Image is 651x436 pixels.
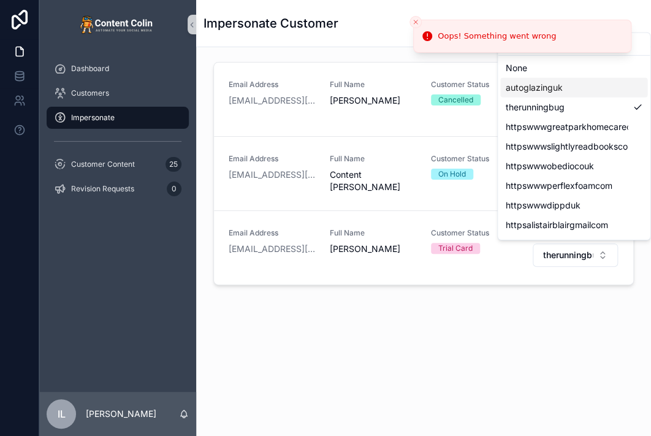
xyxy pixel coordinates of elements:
span: httpswwwdippduk [505,199,580,212]
span: Full Name [330,80,416,90]
p: [PERSON_NAME] [86,408,156,420]
span: httpswwwobediocouk [505,160,593,172]
span: Customers [71,88,109,98]
span: [PERSON_NAME] [330,94,416,107]
span: autoglazinguk [505,82,562,94]
span: Customer Status [431,228,517,238]
div: 0 [167,182,181,196]
a: Dashboard [47,58,189,80]
span: sigmalounge [505,239,556,251]
div: None [500,58,647,78]
button: Select Button [533,243,618,267]
span: Content [PERSON_NAME] [330,169,416,193]
span: httpsalistairblairgmailcom [505,219,607,231]
span: Customer Status [431,80,517,90]
img: App logo [80,15,156,34]
span: [PERSON_NAME] [330,243,416,255]
a: Customers [47,82,189,104]
span: Impersonate [71,113,115,123]
a: Impersonate [47,107,189,129]
div: 25 [166,157,181,172]
span: IL [58,407,66,421]
span: httpswwwperflexfoamcom [505,180,612,192]
span: Customer Status [431,154,517,164]
span: httpswwwslightlyreadbookscom [505,140,628,153]
div: Oops! Something went wrong [438,30,556,42]
span: Full Name [330,154,416,164]
span: Email Address [229,154,315,164]
div: Trial Card [438,243,473,254]
a: [EMAIL_ADDRESS][DOMAIN_NAME] [229,169,315,181]
h1: Impersonate Customer [204,15,338,32]
span: Revision Requests [71,184,134,194]
a: [EMAIL_ADDRESS][DOMAIN_NAME] [229,243,315,255]
span: httpswwwgreatparkhomecarecom [505,121,628,133]
a: [EMAIL_ADDRESS][DOMAIN_NAME] [229,94,315,107]
button: Close toast [409,16,422,28]
div: On Hold [438,169,466,180]
span: Full Name [330,228,416,238]
span: therunningbug [543,249,593,261]
span: Email Address [229,228,315,238]
span: Email Address [229,80,315,90]
span: therunningbug [505,101,564,113]
a: Customer Content25 [47,153,189,175]
div: scrollable content [39,49,196,216]
span: Dashboard [71,64,109,74]
div: Cancelled [438,94,473,105]
div: Suggestions [498,56,650,240]
a: Revision Requests0 [47,178,189,200]
span: Customer Content [71,159,135,169]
